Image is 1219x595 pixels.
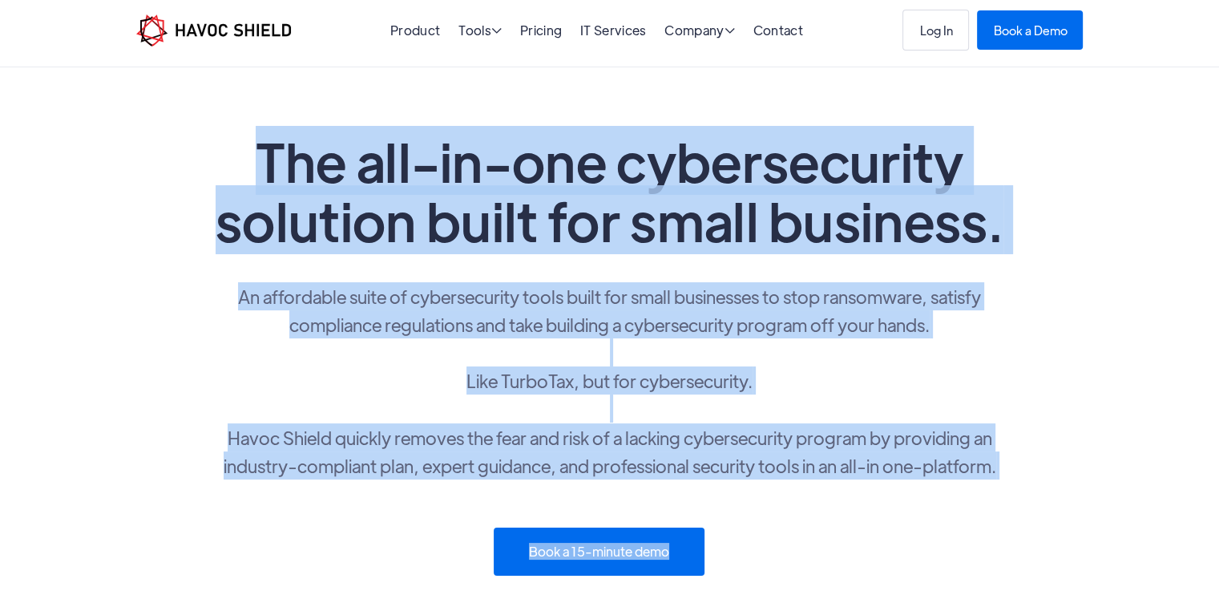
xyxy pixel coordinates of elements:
div: Company [664,24,735,39]
div: Company [664,24,735,39]
a: home [136,14,291,47]
a: Book a 15-minute demo [494,528,704,576]
a: IT Services [580,22,647,38]
a: Product [390,22,440,38]
span:  [725,24,735,37]
a: Pricing [520,22,562,38]
a: Log In [902,10,969,51]
p: An affordable suite of cybersecurity tools built for small businesses to stop ransomware, satisfy... [209,282,1011,480]
a: Book a Demo [977,10,1083,50]
iframe: Chat Widget [1139,518,1219,595]
div: Tools [458,24,502,39]
span:  [491,24,502,37]
div: Tools [458,24,502,39]
h1: The all-in-one cybersecurity solution built for small business. [209,132,1011,250]
img: Havoc Shield logo [136,14,291,47]
a: Contact [753,22,803,38]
